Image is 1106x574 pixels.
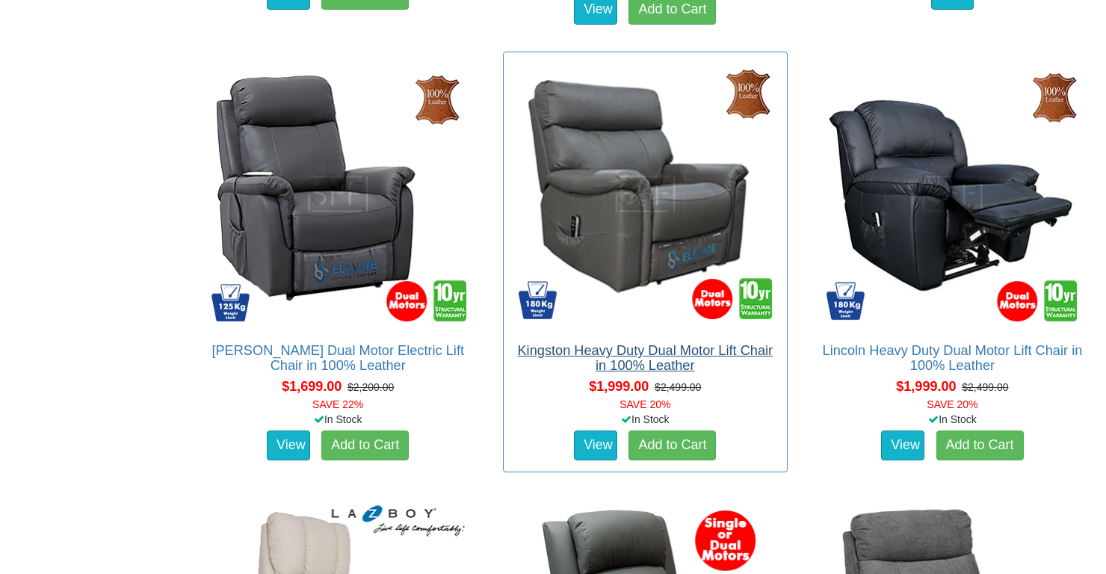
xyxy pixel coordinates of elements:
[881,430,924,460] a: View
[818,60,1087,328] img: Lincoln Heavy Duty Dual Motor Lift Chair in 100% Leather
[267,430,310,460] a: View
[962,381,1008,393] del: $2,499.00
[500,412,791,427] div: In Stock
[321,430,409,460] a: Add to Cart
[347,381,394,393] del: $2,200.00
[517,343,773,373] a: Kingston Heavy Duty Dual Motor Lift Chair in 100% Leather
[823,343,1083,373] a: Lincoln Heavy Duty Dual Motor Lift Chair in 100% Leather
[312,398,363,410] font: SAVE 22%
[628,430,716,460] a: Add to Cart
[620,398,670,410] font: SAVE 20%
[655,381,701,393] del: $2,499.00
[282,379,342,394] span: $1,699.00
[211,343,464,373] a: [PERSON_NAME] Dual Motor Electric Lift Chair in 100% Leather
[204,60,472,328] img: Dalton Dual Motor Electric Lift Chair in 100% Leather
[589,379,649,394] span: $1,999.00
[896,379,956,394] span: $1,999.00
[927,398,977,410] font: SAVE 20%
[807,412,1098,427] div: In Stock
[936,430,1024,460] a: Add to Cart
[193,412,484,427] div: In Stock
[511,60,779,328] img: Kingston Heavy Duty Dual Motor Lift Chair in 100% Leather
[574,430,617,460] a: View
